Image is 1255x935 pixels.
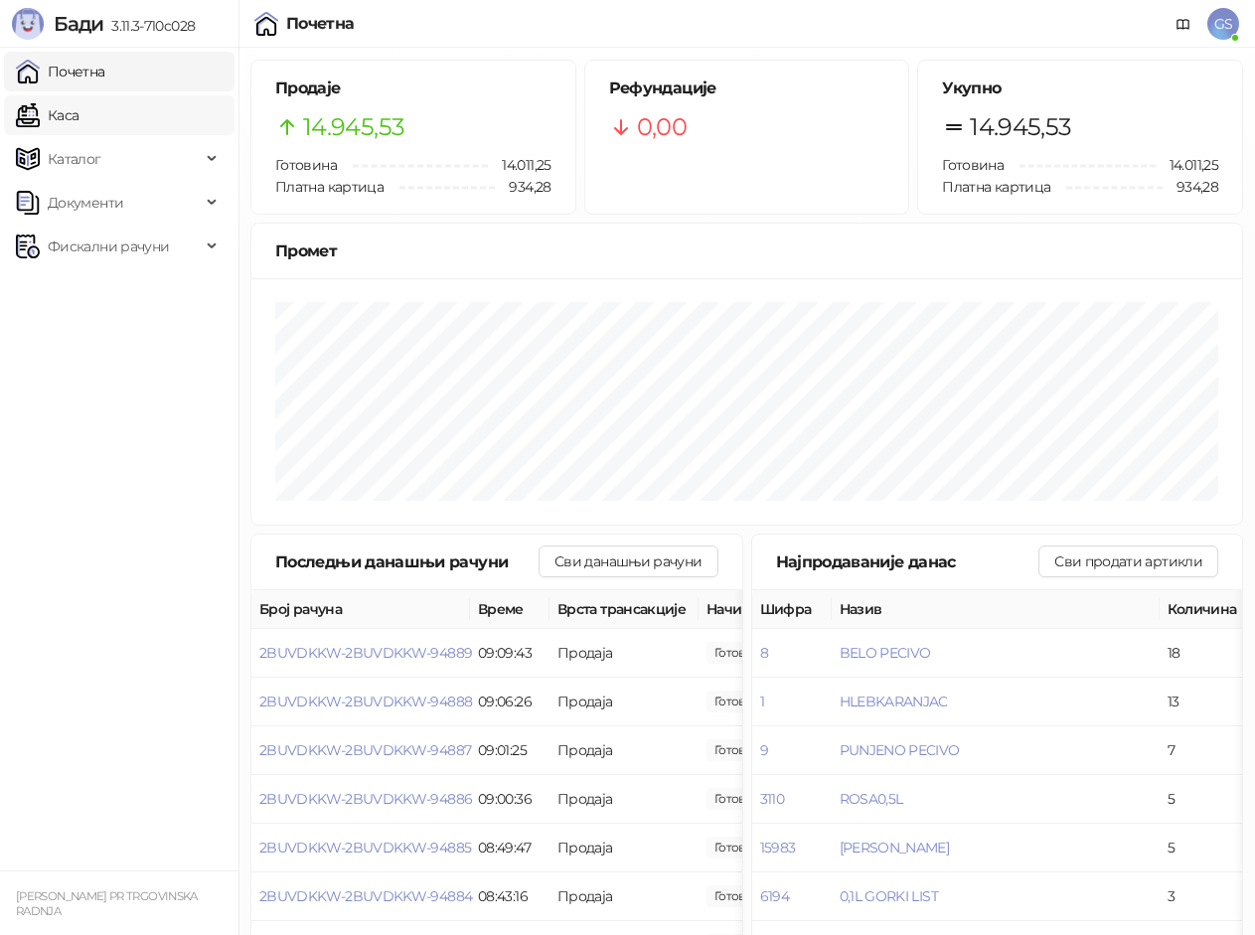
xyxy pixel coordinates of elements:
div: Почетна [286,16,355,32]
span: Платна картица [275,178,384,196]
button: Сви продати артикли [1038,545,1218,577]
span: Бади [54,12,103,36]
h5: Рефундације [609,77,885,100]
span: 0,00 [637,108,687,146]
span: 934,28 [1163,176,1218,198]
th: Количина [1160,590,1249,629]
td: Продаја [549,678,699,726]
button: 1 [760,693,764,710]
button: BELO PECIVO [840,644,931,662]
td: 13 [1160,678,1249,726]
button: PUNJENO PECIVO [840,741,960,759]
span: 165,00 [706,642,774,664]
button: 2BUVDKKW-2BUVDKKW-94889 [259,644,472,662]
span: 1.010,00 [706,788,774,810]
span: Готовина [275,156,337,174]
span: 14.011,25 [488,154,550,176]
button: 2BUVDKKW-2BUVDKKW-94885 [259,839,471,857]
button: 6194 [760,887,789,905]
td: 7 [1160,726,1249,775]
button: 2BUVDKKW-2BUVDKKW-94888 [259,693,472,710]
button: 15983 [760,839,796,857]
button: 0,1L GORKI LIST [840,887,938,905]
th: Број рачуна [251,590,470,629]
th: Назив [832,590,1160,629]
a: Почетна [16,52,105,91]
small: [PERSON_NAME] PR TRGOVINSKA RADNJA [16,889,198,918]
button: 3110 [760,790,784,808]
span: 14.945,53 [970,108,1071,146]
td: 08:49:47 [470,824,549,872]
button: ROSA0,5L [840,790,903,808]
td: Продаја [549,726,699,775]
td: Продаја [549,775,699,824]
button: 2BUVDKKW-2BUVDKKW-94887 [259,741,471,759]
th: Начини плаћања [699,590,897,629]
img: Logo [12,8,44,40]
td: 09:09:43 [470,629,549,678]
button: Сви данашњи рачуни [539,545,717,577]
button: [PERSON_NAME] [840,839,950,857]
td: 18 [1160,629,1249,678]
h5: Продаје [275,77,551,100]
span: 934,28 [495,176,550,198]
span: 924,00 [706,739,774,761]
td: Продаја [549,872,699,921]
a: Документација [1168,8,1199,40]
td: 08:43:16 [470,872,549,921]
th: Врста трансакције [549,590,699,629]
button: 2BUVDKKW-2BUVDKKW-94886 [259,790,472,808]
button: 9 [760,741,768,759]
span: 14.011,25 [1156,154,1218,176]
span: GS [1207,8,1239,40]
th: Време [470,590,549,629]
td: 5 [1160,775,1249,824]
span: 520,00 [706,691,774,712]
div: Последњи данашњи рачуни [275,549,539,574]
div: Најпродаваније данас [776,549,1039,574]
span: 605,00 [706,885,774,907]
button: HLEBKARANJAC [840,693,948,710]
span: 14.945,53 [303,108,404,146]
span: Документи [48,183,123,223]
th: Шифра [752,590,832,629]
button: 8 [760,644,768,662]
span: Платна картица [942,178,1050,196]
td: 09:01:25 [470,726,549,775]
span: 3.11.3-710c028 [103,17,195,35]
h5: Укупно [942,77,1218,100]
a: Каса [16,95,78,135]
span: Готовина [942,156,1004,174]
td: 5 [1160,824,1249,872]
span: Фискални рачуни [48,227,169,266]
span: Каталог [48,139,101,179]
td: Продаја [549,629,699,678]
td: 09:00:36 [470,775,549,824]
button: 2BUVDKKW-2BUVDKKW-94884 [259,887,472,905]
td: 09:06:26 [470,678,549,726]
span: 380,00 [706,837,774,858]
td: 3 [1160,872,1249,921]
td: Продаја [549,824,699,872]
div: Промет [275,238,1218,263]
